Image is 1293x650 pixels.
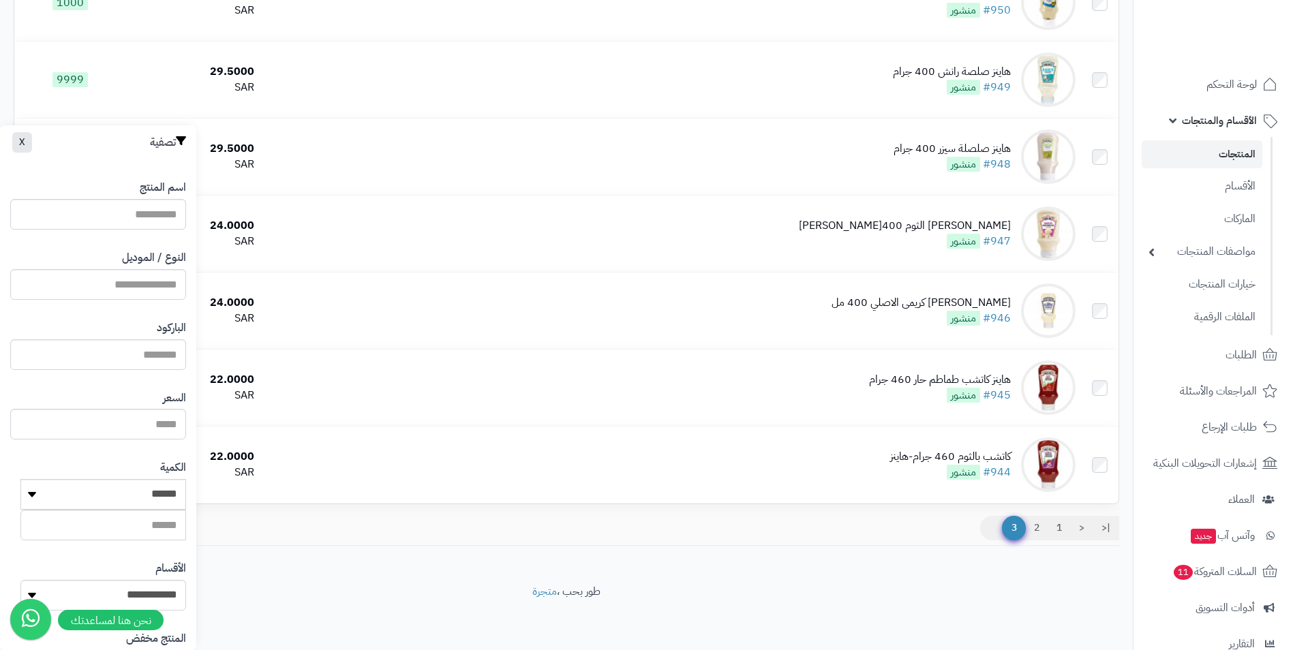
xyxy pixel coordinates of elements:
span: 11 [1174,565,1193,580]
a: مواصفات المنتجات [1142,237,1262,266]
h3: تصفية [150,136,186,149]
a: < [1070,516,1093,540]
div: هاينز كاتشب طماطم حار 460 جرام [869,372,1011,388]
div: [PERSON_NAME] كريمى الاصلي 400 مل [832,295,1011,311]
a: #948 [983,156,1011,172]
img: هاينز صلصة رانش 400 جرام [1021,52,1076,107]
span: منشور [947,3,980,18]
span: منشور [947,388,980,403]
span: وآتس آب [1189,526,1255,545]
span: 3 [1002,516,1026,540]
div: 29.5000 [132,64,254,80]
label: اسم المنتج [140,180,186,196]
a: الأقسام [1142,172,1262,201]
button: X [12,132,32,153]
div: كاتشب بالثوم 460 جرام-هاينز [890,449,1011,465]
label: النوع / الموديل [122,250,186,266]
img: هاينز كاتشب طماطم حار 460 جرام [1021,360,1076,415]
a: خيارات المنتجات [1142,270,1262,299]
span: الطلبات [1226,345,1257,365]
span: طلبات الإرجاع [1202,418,1257,437]
a: لوحة التحكم [1142,68,1285,101]
span: منشور [947,234,980,249]
label: الأقسام [155,561,186,576]
span: منشور [947,465,980,480]
div: هاينز صلصلة سيزر 400 جرام [894,141,1011,157]
a: متجرة [532,583,557,600]
span: جديد [1191,529,1216,544]
span: منشور [947,157,980,172]
div: SAR [132,80,254,95]
span: إشعارات التحويلات البنكية [1153,454,1257,473]
a: #947 [983,233,1011,249]
a: |< [1093,516,1119,540]
span: 9999 [52,72,88,87]
a: العملاء [1142,483,1285,516]
span: السلات المتروكة [1172,562,1257,581]
label: الباركود [157,320,186,336]
a: إشعارات التحويلات البنكية [1142,447,1285,480]
div: هاينز صلصة رانش 400 جرام [893,64,1011,80]
a: الماركات [1142,204,1262,234]
div: SAR [132,3,254,18]
span: الأقسام والمنتجات [1182,111,1257,130]
span: منشور [947,311,980,326]
a: 1 [1048,516,1071,540]
img: هاينز مايونيز كريمى الاصلي 400 مل [1021,283,1076,338]
label: المنتج مخفض [126,631,186,647]
a: #945 [983,387,1011,403]
div: عرض 201 إلى 292 من 292 (3 صفحات) [3,516,566,531]
a: #946 [983,310,1011,326]
img: هاينز صلصلة سيزر 400 جرام [1021,129,1076,184]
span: منشور [947,80,980,95]
a: طلبات الإرجاع [1142,411,1285,444]
span: لوحة التحكم [1206,75,1257,94]
a: السلات المتروكة11 [1142,555,1285,588]
a: #950 [983,2,1011,18]
span: المراجعات والأسئلة [1180,382,1257,401]
div: [PERSON_NAME] الثوم 400[PERSON_NAME] [799,218,1011,234]
span: العملاء [1228,490,1255,509]
a: وآتس آبجديد [1142,519,1285,552]
span: أدوات التسويق [1196,598,1255,617]
a: الطلبات [1142,339,1285,371]
a: المراجعات والأسئلة [1142,375,1285,407]
img: هاينز مايونيز الثوم 400مل - بن زقر [1021,206,1076,261]
img: logo-2.png [1200,38,1280,67]
a: الملفات الرقمية [1142,303,1262,332]
a: #944 [983,464,1011,480]
a: أدوات التسويق [1142,591,1285,624]
label: السعر [163,390,186,406]
label: الكمية [160,460,186,476]
a: 2 [1025,516,1048,540]
a: #949 [983,79,1011,95]
a: المنتجات [1142,140,1262,168]
img: كاتشب بالثوم 460 جرام-هاينز [1021,437,1076,492]
span: X [19,135,25,149]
